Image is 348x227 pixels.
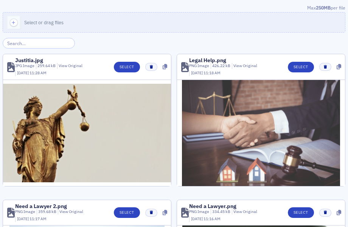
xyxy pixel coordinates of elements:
button: Select or drag files [3,12,345,33]
span: [DATE] [191,70,204,75]
button: Select [114,62,140,72]
span: [DATE] [191,216,204,221]
div: 426.22 kB [211,63,231,69]
button: Select [114,207,140,218]
a: View Original [59,209,83,214]
div: 259.64 kB [36,63,56,69]
span: [DATE] [17,70,30,75]
span: Select or drag files [24,19,64,25]
div: JPG Image [15,63,34,69]
div: PNG Image [189,63,209,69]
a: View Original [233,63,257,68]
div: Need a Lawyer.png [189,204,236,209]
a: View Original [233,209,257,214]
div: Max per file [3,4,345,13]
div: Legal Help.png [189,58,226,63]
div: 359.68 kB [37,209,57,215]
div: PNG Image [15,209,35,215]
span: [DATE] [17,216,30,221]
div: Justitia.jpg [15,58,43,63]
span: 250MB [316,5,331,11]
span: 11:28 AM [30,70,47,75]
span: 11:16 AM [204,216,221,221]
div: PNG Image [189,209,209,215]
div: Need a Lawyer 2.png [15,204,67,209]
button: Select [288,62,314,72]
span: 11:18 AM [204,70,221,75]
a: View Original [59,63,82,68]
span: 11:17 AM [30,216,47,221]
div: 334.45 kB [211,209,231,215]
button: Select [288,207,314,218]
input: Search… [3,38,75,49]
